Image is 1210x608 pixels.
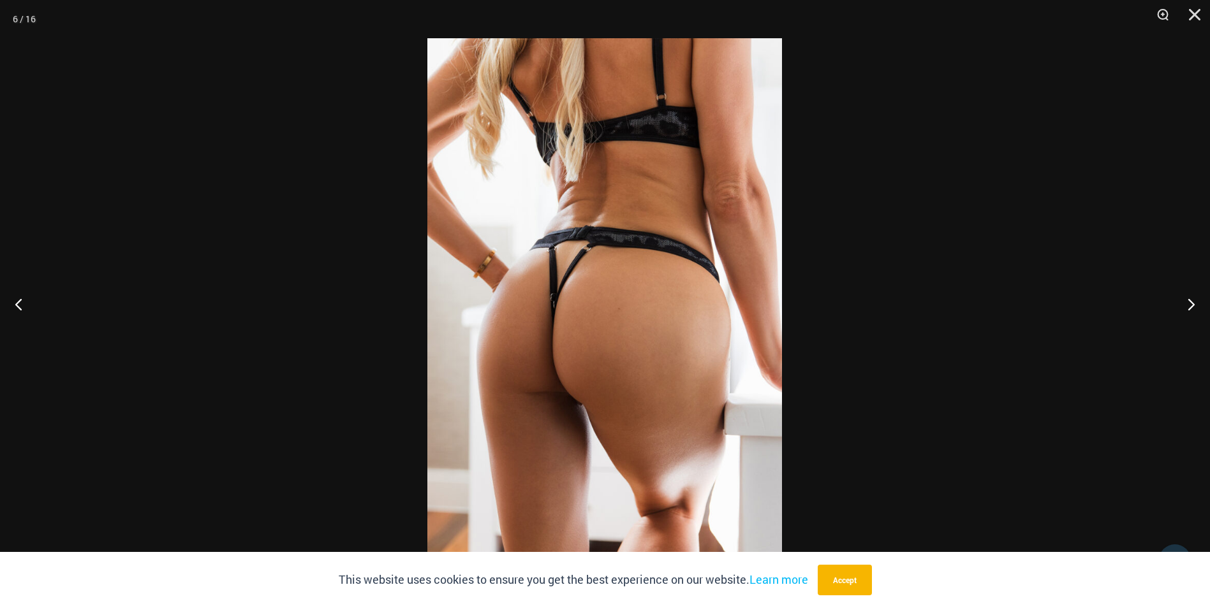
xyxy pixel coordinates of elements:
[1162,272,1210,336] button: Next
[13,10,36,29] div: 6 / 16
[818,565,872,595] button: Accept
[749,572,808,587] a: Learn more
[339,570,808,590] p: This website uses cookies to ensure you get the best experience on our website.
[427,38,782,570] img: Nights Fall Silver Leopard 1036 Bra 6046 Thong 13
